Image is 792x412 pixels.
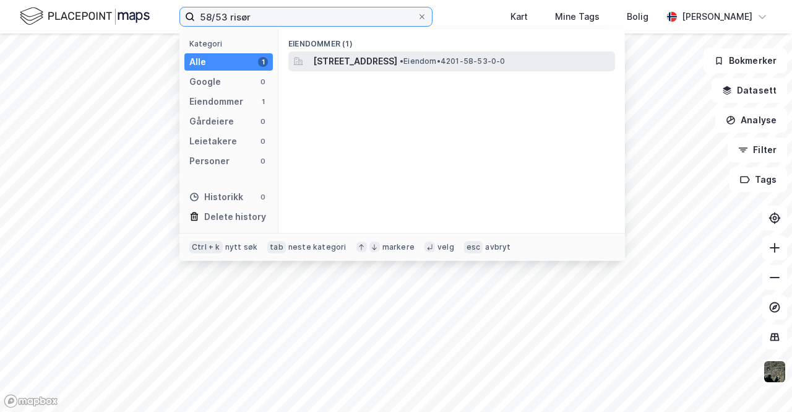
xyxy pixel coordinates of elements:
div: Kategori [189,39,273,48]
span: • [400,56,403,66]
div: 0 [258,156,268,166]
div: 0 [258,136,268,146]
div: tab [267,241,286,253]
div: 1 [258,57,268,67]
button: Datasett [712,78,787,103]
div: avbryt [485,242,510,252]
div: Eiendommer [189,94,243,109]
div: neste kategori [288,242,346,252]
button: Bokmerker [704,48,787,73]
div: velg [437,242,454,252]
div: Personer [189,154,230,169]
div: Alle [189,55,206,69]
div: Eiendommer (1) [278,29,625,51]
div: Google [189,74,221,89]
img: logo.f888ab2527a4732fd821a326f86c7f29.svg [20,6,150,27]
iframe: Chat Widget [730,353,792,412]
div: 0 [258,192,268,202]
div: Mine Tags [555,9,600,24]
div: [PERSON_NAME] [682,9,752,24]
div: Ctrl + k [189,241,223,253]
button: Analyse [715,108,787,133]
span: [STREET_ADDRESS] [313,54,397,69]
span: Eiendom • 4201-58-53-0-0 [400,56,506,66]
div: 1 [258,97,268,107]
div: markere [382,242,415,252]
div: nytt søk [225,242,258,252]
input: Søk på adresse, matrikkel, gårdeiere, leietakere eller personer [195,7,417,26]
div: Historikk [189,190,243,204]
div: Leietakere [189,134,237,149]
div: Bolig [627,9,648,24]
button: Filter [728,138,787,162]
div: esc [464,241,483,253]
div: Gårdeiere [189,114,234,129]
button: Tags [730,167,787,192]
div: Delete history [204,209,266,224]
div: 0 [258,77,268,87]
div: Kart [510,9,528,24]
div: 0 [258,116,268,126]
a: Mapbox homepage [4,394,58,408]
